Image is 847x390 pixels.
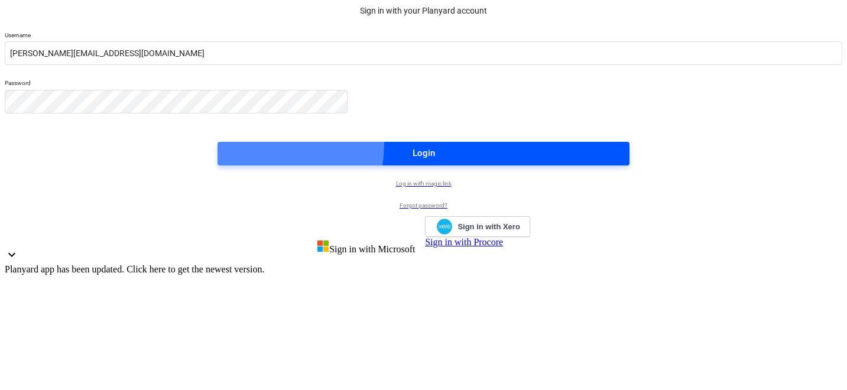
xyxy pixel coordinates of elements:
[437,219,452,235] img: Xero logo
[5,248,19,262] i: keyboard_arrow_down
[311,215,431,241] iframe: Sign in with Google Button
[5,5,842,17] p: Sign in with your Planyard account
[5,79,842,89] p: Password
[425,237,503,247] a: Sign in with Procore
[5,264,842,275] div: Planyard app has been updated. Click here to get the newest version.
[317,240,329,252] img: Microsoft logo
[5,31,842,41] p: Username
[5,180,842,187] a: Log in with magic link
[413,145,435,161] div: Login
[788,333,847,390] iframe: Chat Widget
[457,222,520,232] span: Sign in with Xero
[218,142,629,165] button: Login
[329,244,415,254] span: Sign in with Microsoft
[425,216,530,237] a: Sign in with Xero
[5,201,842,209] a: Forgot password?
[5,41,842,65] input: Username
